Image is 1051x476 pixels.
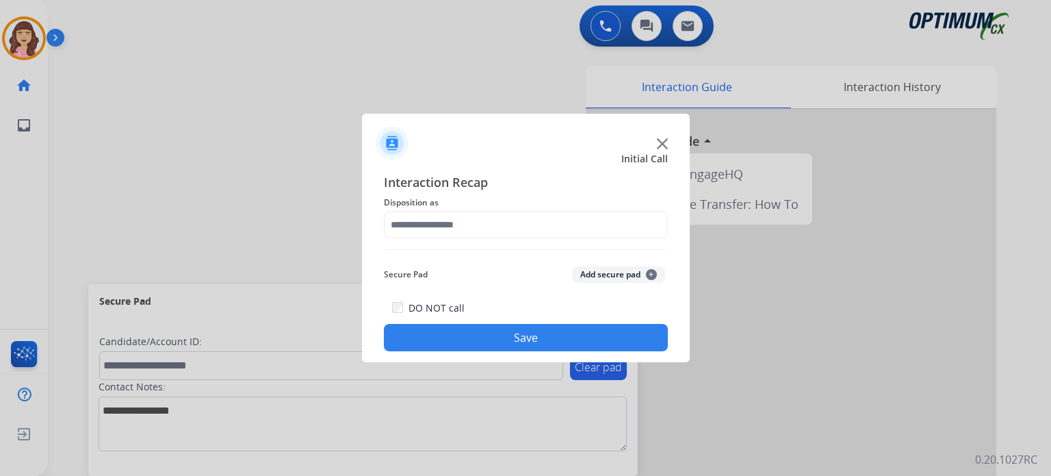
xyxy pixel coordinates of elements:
[384,249,668,250] img: contact-recap-line.svg
[975,451,1037,468] p: 0.20.1027RC
[384,324,668,351] button: Save
[384,173,668,195] span: Interaction Recap
[572,266,665,283] button: Add secure pad+
[376,127,408,160] img: contactIcon
[384,195,668,211] span: Disposition as
[384,266,428,283] span: Secure Pad
[646,269,657,280] span: +
[621,152,668,166] span: Initial Call
[408,301,465,315] label: DO NOT call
